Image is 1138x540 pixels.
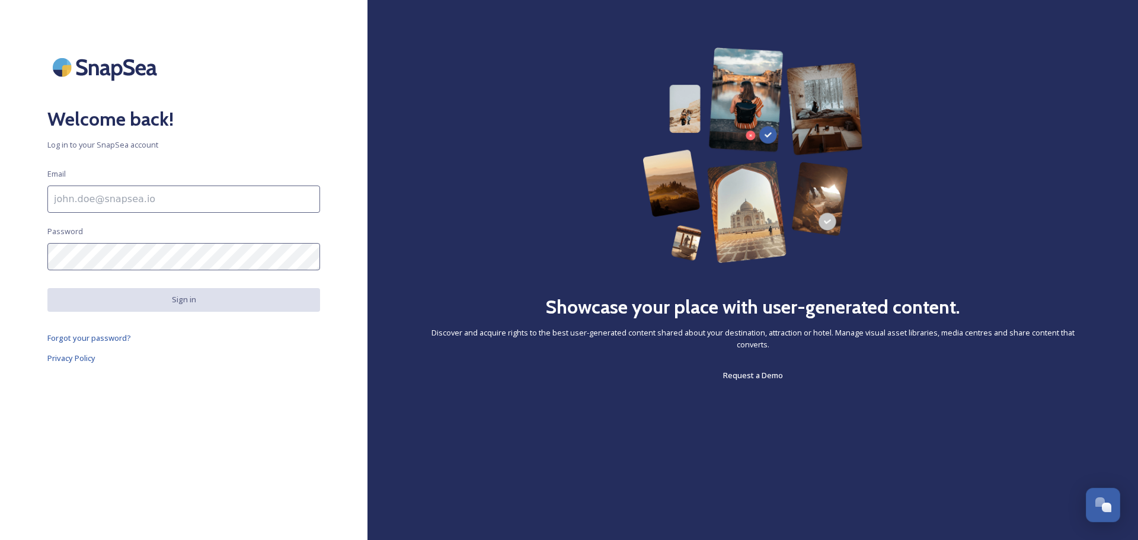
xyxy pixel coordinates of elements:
[47,351,320,365] a: Privacy Policy
[642,47,863,263] img: 63b42ca75bacad526042e722_Group%20154-p-800.png
[723,370,783,381] span: Request a Demo
[47,288,320,311] button: Sign in
[47,186,320,213] input: john.doe@snapsea.io
[545,293,960,321] h2: Showcase your place with user-generated content.
[47,226,83,237] span: Password
[47,139,320,151] span: Log in to your SnapSea account
[47,168,66,180] span: Email
[723,368,783,382] a: Request a Demo
[1086,488,1120,522] button: Open Chat
[47,333,131,343] span: Forgot your password?
[47,105,320,133] h2: Welcome back!
[47,47,166,87] img: SnapSea Logo
[47,353,95,363] span: Privacy Policy
[415,327,1091,350] span: Discover and acquire rights to the best user-generated content shared about your destination, att...
[47,331,320,345] a: Forgot your password?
